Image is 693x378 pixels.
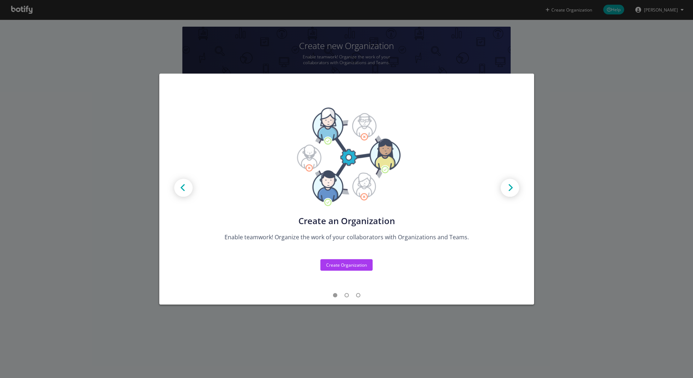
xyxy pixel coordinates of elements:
div: Create Organization [326,262,367,268]
button: Create Organization [320,259,373,271]
img: Prev arrow [167,172,200,205]
div: modal [159,74,534,305]
div: Enable teamwork! Organize the work of your collaborators with Organizations and Teams. [218,233,475,241]
div: Create an Organization [218,216,475,226]
img: Next arrow [494,172,526,205]
img: Tutorial [292,107,401,207]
